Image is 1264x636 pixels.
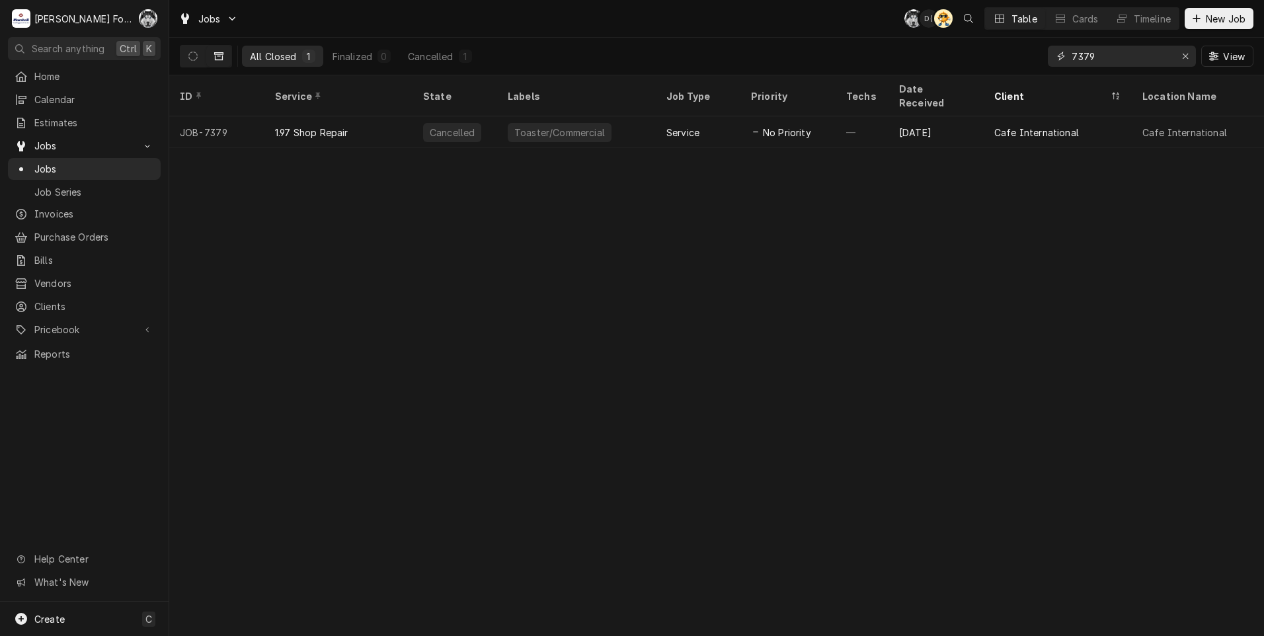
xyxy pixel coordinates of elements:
[139,9,157,28] div: C(
[34,69,154,83] span: Home
[250,50,297,63] div: All Closed
[34,299,154,313] span: Clients
[34,552,153,566] span: Help Center
[139,9,157,28] div: Chris Murphy (103)'s Avatar
[461,50,469,63] div: 1
[198,12,221,26] span: Jobs
[34,185,154,199] span: Job Series
[666,126,699,139] div: Service
[958,8,979,29] button: Open search
[180,89,251,103] div: ID
[34,230,154,244] span: Purchase Orders
[423,89,487,103] div: State
[920,9,938,28] div: Derek Testa (81)'s Avatar
[8,571,161,593] a: Go to What's New
[34,323,134,337] span: Pricebook
[34,139,134,153] span: Jobs
[889,116,984,148] div: [DATE]
[8,343,161,365] a: Reports
[8,89,161,110] a: Calendar
[666,89,730,103] div: Job Type
[428,126,476,139] div: Cancelled
[120,42,137,56] span: Ctrl
[333,50,372,63] div: Finalized
[8,181,161,203] a: Job Series
[275,126,348,139] div: 1.97 Shop Repair
[8,65,161,87] a: Home
[173,8,243,30] a: Go to Jobs
[1011,12,1037,26] div: Table
[12,9,30,28] div: M
[1220,50,1247,63] span: View
[836,116,889,148] div: —
[1142,126,1227,139] div: Cafe International
[1203,12,1248,26] span: New Job
[934,9,953,28] div: AT
[904,9,923,28] div: Chris Murphy (103)'s Avatar
[169,116,264,148] div: JOB-7379
[34,162,154,176] span: Jobs
[380,50,388,63] div: 0
[8,37,161,60] button: Search anythingCtrlK
[34,347,154,361] span: Reports
[8,548,161,570] a: Go to Help Center
[8,296,161,317] a: Clients
[408,50,453,63] div: Cancelled
[8,249,161,271] a: Bills
[846,89,878,103] div: Techs
[34,207,154,221] span: Invoices
[1201,46,1253,67] button: View
[8,158,161,180] a: Jobs
[8,319,161,340] a: Go to Pricebook
[751,89,822,103] div: Priority
[8,135,161,157] a: Go to Jobs
[34,253,154,267] span: Bills
[145,612,152,626] span: C
[34,12,132,26] div: [PERSON_NAME] Food Equipment Service
[32,42,104,56] span: Search anything
[513,126,606,139] div: Toaster/Commercial
[146,42,152,56] span: K
[920,9,938,28] div: D(
[34,276,154,290] span: Vendors
[1185,8,1253,29] button: New Job
[1072,12,1099,26] div: Cards
[34,93,154,106] span: Calendar
[305,50,313,63] div: 1
[904,9,923,28] div: C(
[508,89,645,103] div: Labels
[12,9,30,28] div: Marshall Food Equipment Service's Avatar
[994,126,1079,139] div: Cafe International
[763,126,811,139] span: No Priority
[899,82,970,110] div: Date Received
[8,226,161,248] a: Purchase Orders
[8,272,161,294] a: Vendors
[934,9,953,28] div: Adam Testa's Avatar
[34,614,65,625] span: Create
[1134,12,1171,26] div: Timeline
[34,116,154,130] span: Estimates
[8,112,161,134] a: Estimates
[994,89,1108,103] div: Client
[1175,46,1196,67] button: Erase input
[34,575,153,589] span: What's New
[1072,46,1171,67] input: Keyword search
[275,89,399,103] div: Service
[8,203,161,225] a: Invoices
